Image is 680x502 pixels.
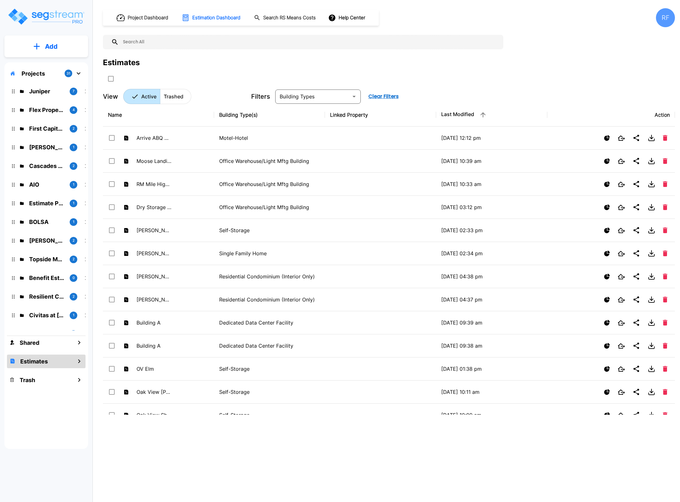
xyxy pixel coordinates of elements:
[251,12,319,24] button: Search RS Means Costs
[601,133,613,144] button: Show Ranges
[441,365,542,373] p: [DATE] 01:38 pm
[123,89,160,104] button: Active
[366,90,401,103] button: Clear Filters
[192,14,240,22] h1: Estimation Dashboard
[179,11,244,24] button: Estimation Dashboard
[630,224,643,237] button: Share
[615,387,627,397] button: Open New Tab
[219,180,320,188] p: Office Warehouse/Light Mftg Building
[615,341,627,351] button: Open New Tab
[73,89,74,94] p: 7
[547,103,675,127] th: Action
[630,155,643,167] button: Share
[645,316,658,329] button: Download
[645,224,658,237] button: Download
[660,271,670,282] button: Delete
[601,410,613,421] button: Show Ranges
[645,178,658,190] button: Download
[441,203,542,211] p: [DATE] 03:12 pm
[137,250,171,257] p: [PERSON_NAME]
[137,342,171,350] p: Building A
[103,92,118,101] p: View
[29,180,65,189] p: AIO
[601,317,613,328] button: Show Ranges
[645,201,658,214] button: Download
[645,339,658,352] button: Download
[29,218,65,226] p: BOLSA
[601,225,613,236] button: Show Ranges
[660,317,670,328] button: Delete
[630,316,643,329] button: Share
[630,363,643,375] button: Share
[615,202,627,213] button: Open New Tab
[20,376,35,384] h1: Trash
[441,157,542,165] p: [DATE] 10:39 am
[164,93,183,100] p: Trashed
[219,342,320,350] p: Dedicated Data Center Facility
[441,180,542,188] p: [DATE] 10:33 am
[656,8,675,27] div: RF
[219,157,320,165] p: Office Warehouse/Light Mftg Building
[219,273,320,280] p: Residential Condominium (Interior Only)
[29,87,65,96] p: Juniper
[73,313,74,318] p: 1
[615,225,627,236] button: Open New Tab
[660,156,670,166] button: Delete
[615,156,627,166] button: Open New Tab
[219,388,320,396] p: Self-Storage
[601,340,613,351] button: Show Ranges
[601,294,613,305] button: Show Ranges
[20,357,48,366] h1: Estimates
[128,14,168,22] h1: Project Dashboard
[615,410,627,420] button: Open New Tab
[601,179,613,190] button: Show Ranges
[73,163,75,169] p: 2
[660,202,670,213] button: Delete
[615,133,627,143] button: Open New Tab
[630,409,643,421] button: Share
[73,182,74,187] p: 1
[251,92,270,101] p: Filters
[645,293,658,306] button: Download
[441,134,542,142] p: [DATE] 12:12 pm
[441,296,542,303] p: [DATE] 04:37 pm
[73,201,74,206] p: 1
[645,132,658,144] button: Download
[219,226,320,234] p: Self-Storage
[137,226,171,234] p: [PERSON_NAME]
[73,107,75,113] p: 4
[660,133,670,143] button: Delete
[137,319,171,326] p: Building A
[219,365,320,373] p: Self-Storage
[219,134,320,142] p: Motel-Hotel
[123,89,191,104] div: Platform
[601,248,613,259] button: Show Ranges
[630,293,643,306] button: Share
[219,319,320,326] p: Dedicated Data Center Facility
[137,203,171,211] p: Dry Storage LLC
[29,255,65,263] p: Topside Marinas
[441,319,542,326] p: [DATE] 09:39 am
[615,179,627,189] button: Open New Tab
[436,103,547,127] th: Last Modified
[137,388,171,396] p: Oak View [PERSON_NAME] Storage
[277,92,348,101] input: Building Types
[137,273,171,280] p: [PERSON_NAME]-4BR
[615,248,627,259] button: Open New Tab
[7,8,85,26] img: Logo
[601,271,613,282] button: Show Ranges
[219,250,320,257] p: Single Family Home
[73,126,75,131] p: 2
[601,363,613,375] button: Show Ranges
[119,35,500,49] input: Search All
[645,155,658,167] button: Download
[29,292,65,301] p: Resilient Cap Partners
[630,247,643,260] button: Share
[73,294,75,299] p: 2
[441,226,542,234] p: [DATE] 02:33 pm
[73,219,74,225] p: 1
[108,111,209,119] div: Name
[219,203,320,211] p: Office Warehouse/Light Mftg Building
[103,57,140,68] div: Estimates
[441,273,542,280] p: [DATE] 04:38 pm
